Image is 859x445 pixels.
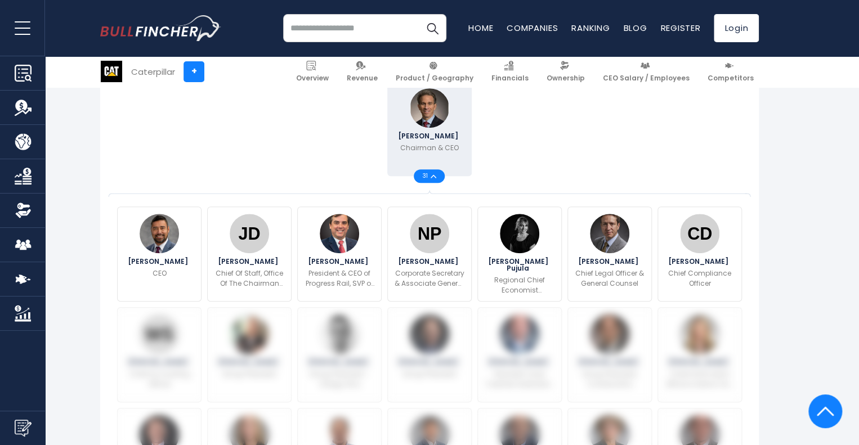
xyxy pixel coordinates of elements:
p: Chief Accounting Officer [124,369,194,389]
span: [PERSON_NAME] [128,359,191,366]
a: Jason E. Kaiser [PERSON_NAME] Group President - Energy And Transportation [297,307,382,402]
button: Search [418,14,446,42]
a: CEO Salary / Employees [598,56,695,87]
a: John Newman [PERSON_NAME] President & CEO of Progress Rail, SVP of Caterpillar Inc. [297,206,382,302]
a: Jamie Engstrom [PERSON_NAME] Chief Information Officer & Senior Vice President, Caterpillar IT [657,307,742,402]
img: Jim Dugan [230,214,269,253]
span: [PERSON_NAME] [128,258,191,265]
p: Chief Legal Officer & General Counsel [575,268,645,289]
a: Derrick York [PERSON_NAME] President, Solar Turbines Subsidiary & SVP, Caterpillar Inc. [477,307,562,402]
a: Companies [507,22,558,34]
span: Ownership [547,74,585,83]
a: + [184,61,204,82]
p: Chief Compliance Officer [665,268,735,289]
div: Caterpillar [131,65,175,78]
a: Home [468,22,493,34]
span: [PERSON_NAME] [218,359,281,366]
img: Derek Owens [590,214,629,253]
a: Jim Umpleby [PERSON_NAME] Chairman & CEO 31 [387,81,472,176]
p: President & CEO of Progress Rail, SVP of Caterpillar Inc. [305,268,374,289]
p: CEO [153,268,167,278]
a: Register [660,22,700,34]
span: [PERSON_NAME] [397,359,461,366]
img: Bob De Lange [410,314,449,354]
span: [PERSON_NAME] Pujula [485,258,554,272]
span: Financials [491,74,529,83]
img: John Newman [320,214,359,253]
span: Product / Geography [396,74,473,83]
a: Competitors [703,56,759,87]
a: Product / Geography [391,56,478,87]
a: Financials [486,56,534,87]
p: Group President [402,369,457,379]
p: Chief Information Officer & Senior Vice President, Caterpillar IT [665,369,735,389]
p: Chief Of Staff, Office Of The Chairman And CEO [214,268,284,289]
span: [PERSON_NAME] [578,359,641,366]
img: Jim Umpleby [410,88,449,128]
a: Login [714,14,759,42]
a: Nicole M. Puza [PERSON_NAME] Corporate Secretary & Associate General Counsel [387,206,472,302]
a: Revenue [342,56,383,87]
img: Derrick York [500,314,539,354]
span: Overview [296,74,329,83]
span: [PERSON_NAME] [668,359,731,366]
span: [PERSON_NAME] [397,258,461,265]
a: Bob De Lange [PERSON_NAME] Group President [387,307,472,402]
p: Regional Chief Economist [PERSON_NAME] [485,275,554,295]
img: Ownership [15,202,32,219]
img: Courtney W. Dean [680,214,719,253]
a: William E. Schaupp [PERSON_NAME] Chief Accounting Officer [117,307,202,402]
a: Courtney W. Dean [PERSON_NAME] Chief Compliance Officer [657,206,742,302]
p: Group President - Energy And Transportation [305,369,374,389]
a: Go to homepage [100,15,221,41]
span: [PERSON_NAME] [578,258,641,265]
img: Denise C. Johnson [230,314,269,354]
img: Aude L.j. Maradiaga Pujula [500,214,539,253]
span: [PERSON_NAME] [308,258,372,265]
img: William E. Schaupp [140,314,179,354]
p: President, Solar Turbines Subsidiary & SVP, Caterpillar Inc. [485,369,554,389]
img: Anthony D. Fassino [590,314,629,354]
p: Group President [222,369,276,379]
p: Chairman & CEO [400,143,459,153]
span: Revenue [347,74,378,83]
a: Blog [623,22,647,34]
img: CAT logo [101,61,122,82]
span: [PERSON_NAME] [487,359,551,366]
img: Nicole M. Puza [410,214,449,253]
img: bullfincher logo [100,15,221,41]
p: Corporate Secretary & Associate General Counsel [395,268,464,289]
img: Jamie Engstrom [680,314,719,354]
span: [PERSON_NAME] [308,359,372,366]
img: Jason E. Kaiser [320,314,359,354]
a: Aude L.j. Maradiaga Pujula [PERSON_NAME] Pujula Regional Chief Economist [PERSON_NAME] [477,206,562,302]
a: Ranking [571,22,610,34]
img: Joseph E. Creed [140,214,179,253]
span: [PERSON_NAME] [668,258,731,265]
span: 31 [422,173,431,179]
a: Joseph E. Creed [PERSON_NAME] CEO [117,206,202,302]
a: Ownership [542,56,590,87]
a: Anthony D. Fassino [PERSON_NAME] Group President, Construction Industries [567,307,652,402]
p: Group President, Construction Industries [575,369,645,389]
span: [PERSON_NAME] [218,258,281,265]
span: CEO Salary / Employees [603,74,690,83]
span: Competitors [708,74,754,83]
span: [PERSON_NAME] [397,133,461,140]
a: Denise C. Johnson [PERSON_NAME] Group President [207,307,292,402]
a: Overview [291,56,334,87]
a: Derek Owens [PERSON_NAME] Chief Legal Officer & General Counsel [567,206,652,302]
a: Jim Dugan [PERSON_NAME] Chief Of Staff, Office Of The Chairman And CEO [207,206,292,302]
